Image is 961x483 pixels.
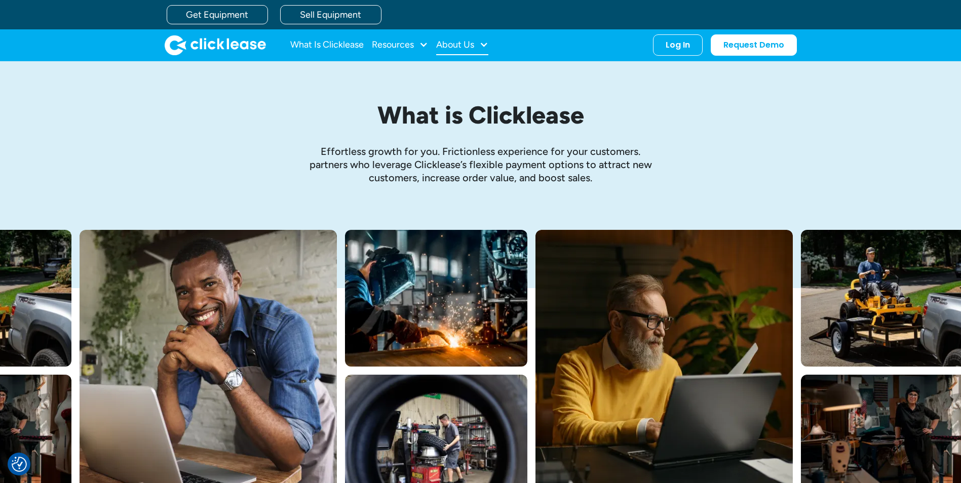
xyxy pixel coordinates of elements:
div: Resources [372,35,428,55]
a: Request Demo [711,34,797,56]
a: Sell Equipment [280,5,381,24]
img: Revisit consent button [12,457,27,472]
p: Effortless growth ﻿for you. Frictionless experience for your customers. partners who leverage Cli... [303,145,658,184]
img: A welder in a large mask working on a large pipe [345,230,527,367]
a: home [165,35,266,55]
img: Clicklease logo [165,35,266,55]
a: Get Equipment [167,5,268,24]
div: About Us [436,35,488,55]
button: Consent Preferences [12,457,27,472]
div: Log In [666,40,690,50]
a: What Is Clicklease [290,35,364,55]
h1: What is Clicklease [243,102,719,129]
